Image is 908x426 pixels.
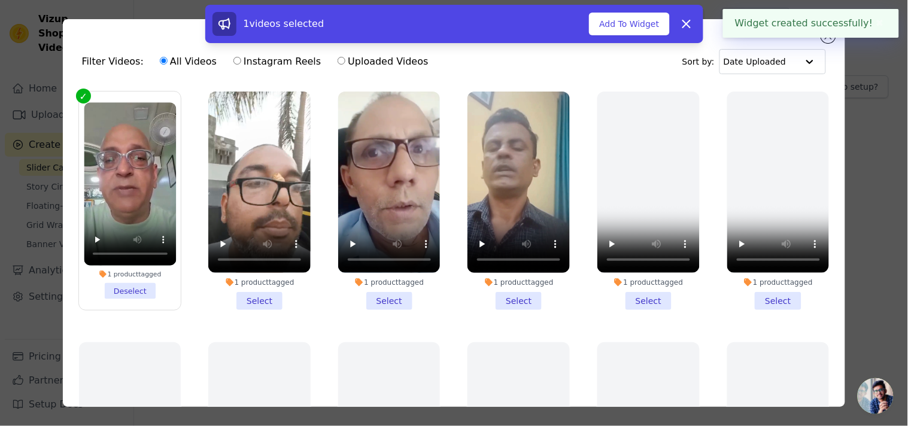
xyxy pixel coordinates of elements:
div: 1 product tagged [597,278,700,287]
div: 1 product tagged [84,270,176,278]
span: 1 videos selected [244,18,324,29]
a: Open chat [858,378,894,414]
label: All Videos [159,54,217,69]
div: 1 product tagged [727,278,830,287]
div: Widget created successfully! [723,9,899,38]
label: Uploaded Videos [337,54,429,69]
label: Instagram Reels [233,54,321,69]
div: 1 product tagged [338,278,441,287]
button: Add To Widget [589,13,669,35]
div: Filter Videos: [82,48,435,75]
div: 1 product tagged [208,278,311,287]
div: 1 product tagged [467,278,570,287]
button: Close [873,16,887,31]
div: Sort by: [682,49,827,74]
